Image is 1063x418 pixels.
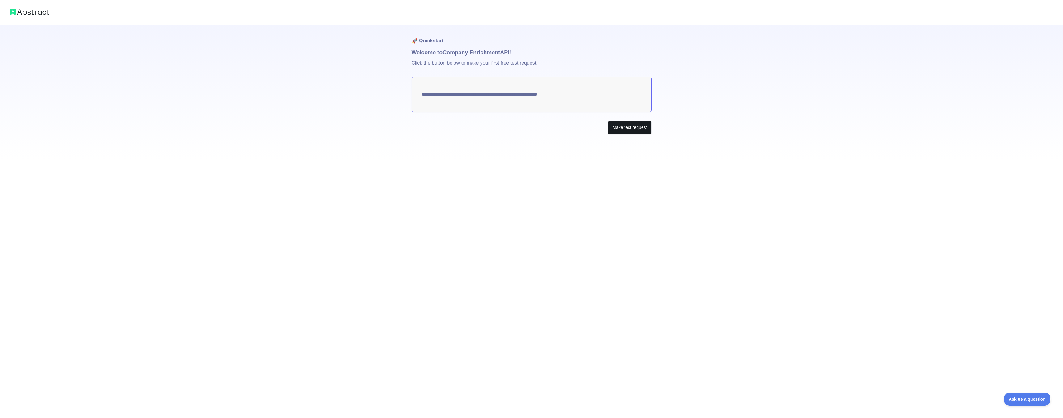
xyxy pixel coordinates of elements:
h1: Welcome to Company Enrichment API! [412,48,652,57]
h1: 🚀 Quickstart [412,25,652,48]
button: Make test request [608,121,651,134]
iframe: Toggle Customer Support [1004,393,1051,406]
img: Abstract logo [10,7,49,16]
p: Click the button below to make your first free test request. [412,57,652,77]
